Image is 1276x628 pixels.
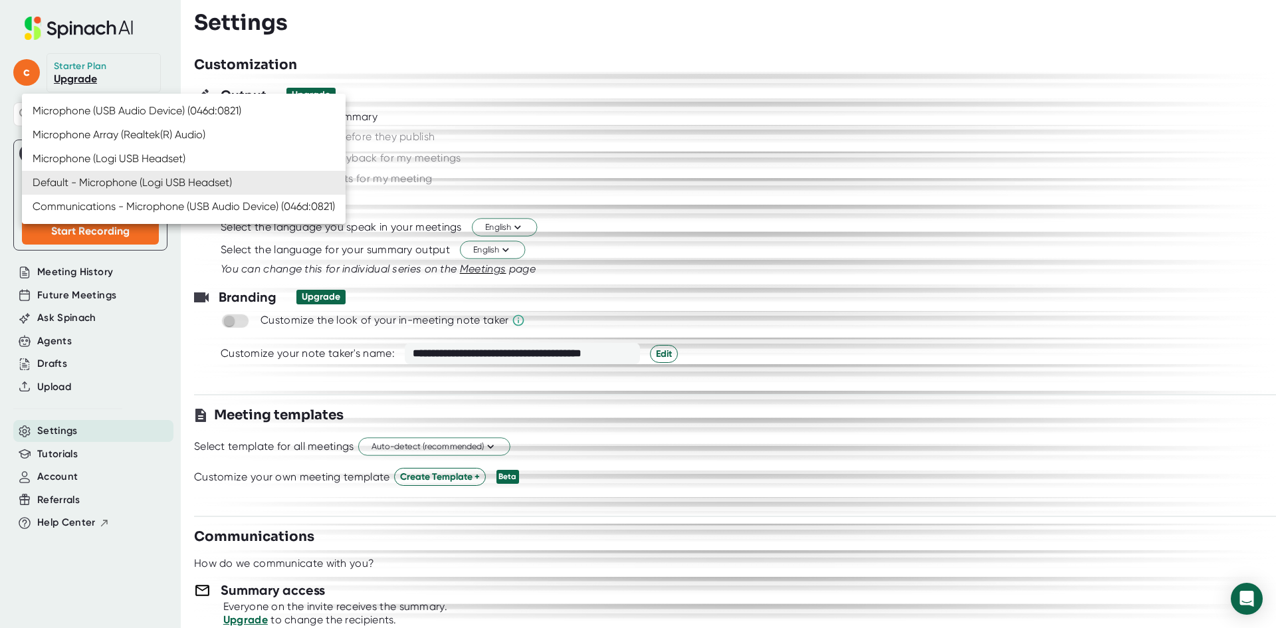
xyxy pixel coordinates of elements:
li: Microphone Array (Realtek(R) Audio) [22,123,346,147]
li: Microphone (Logi USB Headset) [22,147,346,171]
div: Open Intercom Messenger [1231,583,1263,615]
li: Communications - Microphone (USB Audio Device) (046d:0821) [22,195,346,219]
li: Microphone (USB Audio Device) (046d:0821) [22,99,346,123]
li: Default - Microphone (Logi USB Headset) [22,171,346,195]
